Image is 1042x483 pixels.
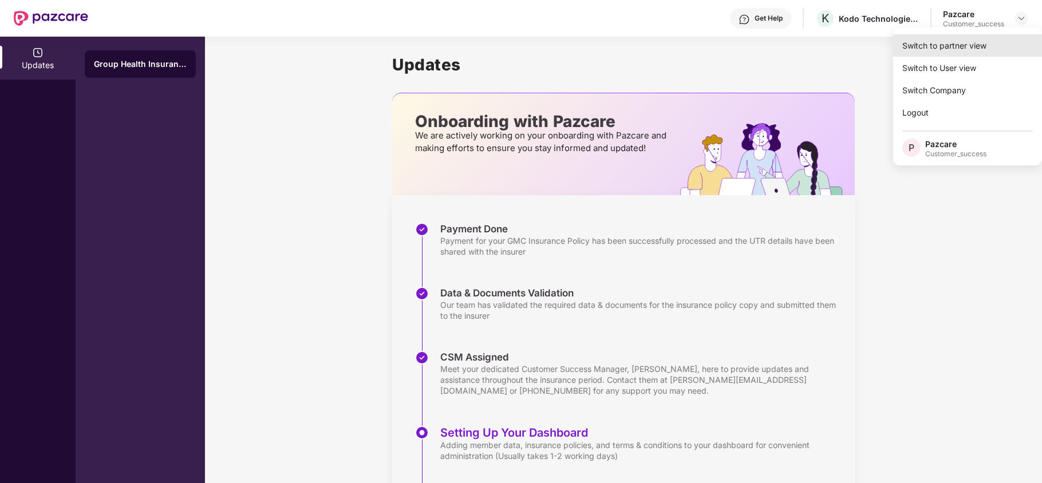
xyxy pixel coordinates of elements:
[415,351,429,365] img: svg+xml;base64,PHN2ZyBpZD0iU3RlcC1Eb25lLTMyeDMyIiB4bWxucz0iaHR0cDovL3d3dy53My5vcmcvMjAwMC9zdmciIH...
[893,79,1042,101] div: Switch Company
[893,101,1042,124] div: Logout
[1017,14,1026,23] img: svg+xml;base64,PHN2ZyBpZD0iRHJvcGRvd24tMzJ4MzIiIHhtbG5zPSJodHRwOi8vd3d3LnczLm9yZy8yMDAwL3N2ZyIgd2...
[415,129,670,155] p: We are actively working on your onboarding with Pazcare and making efforts to ensure you stay inf...
[440,351,843,363] div: CSM Assigned
[943,9,1004,19] div: Pazcare
[415,426,429,440] img: svg+xml;base64,PHN2ZyBpZD0iU3RlcC1BY3RpdmUtMzJ4MzIiIHhtbG5zPSJodHRwOi8vd3d3LnczLm9yZy8yMDAwL3N2Zy...
[32,47,44,58] img: svg+xml;base64,PHN2ZyBpZD0iVXBkYXRlZCIgeG1sbnM9Imh0dHA6Ly93d3cudzMub3JnLzIwMDAvc3ZnIiB3aWR0aD0iMj...
[739,14,750,25] img: svg+xml;base64,PHN2ZyBpZD0iSGVscC0zMngzMiIgeG1sbnM9Imh0dHA6Ly93d3cudzMub3JnLzIwMDAvc3ZnIiB3aWR0aD...
[440,440,843,461] div: Adding member data, insurance policies, and terms & conditions to your dashboard for convenient a...
[14,11,88,26] img: New Pazcare Logo
[909,141,914,155] span: P
[94,58,187,70] div: Group Health Insurance
[440,235,843,257] div: Payment for your GMC Insurance Policy has been successfully processed and the UTR details have be...
[893,57,1042,79] div: Switch to User view
[415,116,670,126] p: Onboarding with Pazcare
[943,19,1004,29] div: Customer_success
[415,287,429,300] img: svg+xml;base64,PHN2ZyBpZD0iU3RlcC1Eb25lLTMyeDMyIiB4bWxucz0iaHR0cDovL3d3dy53My5vcmcvMjAwMC9zdmciIH...
[440,287,843,299] div: Data & Documents Validation
[680,123,855,195] img: hrOnboarding
[392,55,855,74] h1: Updates
[839,13,919,24] div: Kodo Technologies Pvt Ltd
[755,14,783,23] div: Get Help
[440,426,843,440] div: Setting Up Your Dashboard
[925,149,986,159] div: Customer_success
[440,223,843,235] div: Payment Done
[925,138,986,149] div: Pazcare
[415,223,429,236] img: svg+xml;base64,PHN2ZyBpZD0iU3RlcC1Eb25lLTMyeDMyIiB4bWxucz0iaHR0cDovL3d3dy53My5vcmcvMjAwMC9zdmciIH...
[440,299,843,321] div: Our team has validated the required data & documents for the insurance policy copy and submitted ...
[822,11,829,25] span: K
[440,363,843,396] div: Meet your dedicated Customer Success Manager, [PERSON_NAME], here to provide updates and assistan...
[893,34,1042,57] div: Switch to partner view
